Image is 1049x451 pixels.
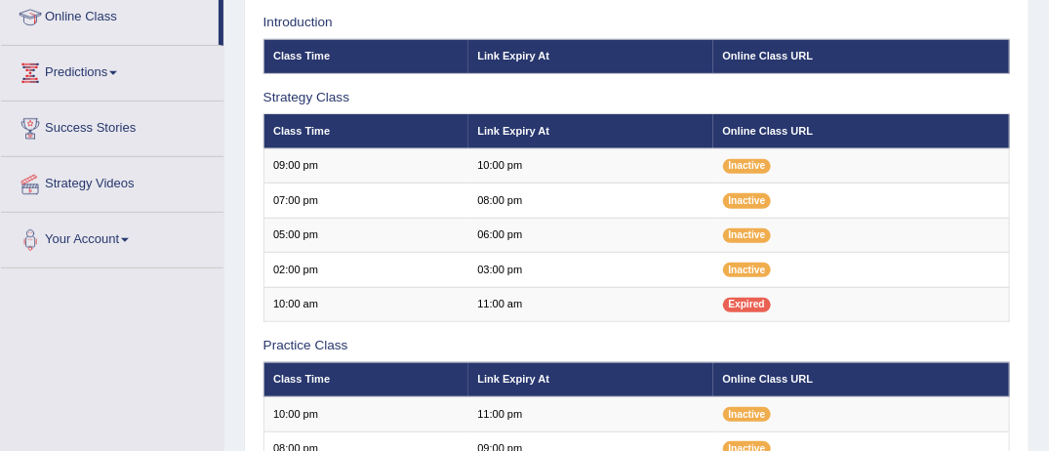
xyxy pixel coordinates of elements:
th: Class Time [263,362,468,396]
span: Inactive [723,159,772,174]
td: 10:00 pm [468,148,713,183]
td: 11:00 pm [468,397,713,431]
th: Class Time [263,114,468,148]
h3: Strategy Class [263,91,1011,105]
th: Online Class URL [713,362,1010,396]
span: Inactive [723,193,772,208]
h3: Introduction [263,16,1011,30]
h3: Practice Class [263,339,1011,353]
span: Expired [723,298,771,312]
td: 06:00 pm [468,218,713,252]
a: Success Stories [1,102,223,150]
th: Online Class URL [713,114,1010,148]
a: Predictions [1,46,223,95]
td: 10:00 am [263,287,468,321]
td: 03:00 pm [468,253,713,287]
td: 02:00 pm [263,253,468,287]
td: 07:00 pm [263,184,468,218]
td: 09:00 pm [263,148,468,183]
span: Inactive [723,263,772,277]
span: Inactive [723,228,772,243]
th: Class Time [263,39,468,73]
span: Inactive [723,407,772,422]
td: 08:00 pm [468,184,713,218]
th: Link Expiry At [468,39,713,73]
th: Link Expiry At [468,114,713,148]
td: 10:00 pm [263,397,468,431]
td: 05:00 pm [263,218,468,252]
a: Your Account [1,213,223,262]
a: Strategy Videos [1,157,223,206]
td: 11:00 am [468,287,713,321]
th: Online Class URL [713,39,1010,73]
th: Link Expiry At [468,362,713,396]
